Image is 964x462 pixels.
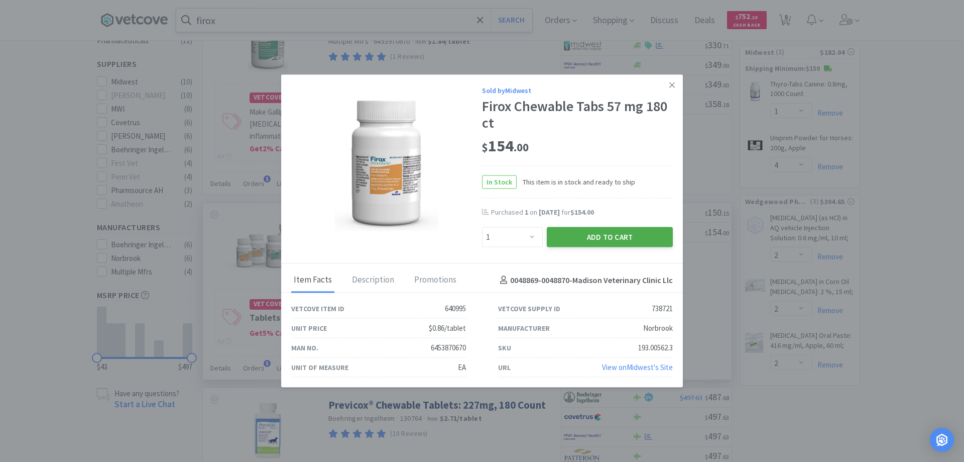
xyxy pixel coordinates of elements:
[335,101,439,231] img: 3b917e75e8044574832d3007509b09e4_738721.jpeg
[491,207,673,217] div: Purchased on for
[458,361,466,374] div: EA
[638,342,673,354] div: 193.00562.3
[349,268,397,293] div: Description
[514,140,529,154] span: . 00
[496,274,673,287] h4: 0048869-0048870 - Madison Veterinary Clinic Llc
[498,362,511,373] div: URL
[498,303,560,314] div: Vetcove Supply ID
[412,268,459,293] div: Promotions
[291,323,327,334] div: Unit Price
[570,207,594,216] span: $154.00
[482,84,673,96] div: Sold by Midwest
[652,303,673,315] div: 738721
[431,342,466,354] div: 6453870670
[291,268,334,293] div: Item Facts
[517,176,635,187] span: This item is in stock and ready to ship
[602,362,673,372] a: View onMidwest's Site
[498,342,511,353] div: SKU
[291,303,344,314] div: Vetcove Item ID
[291,342,318,353] div: Man No.
[482,140,488,154] span: $
[547,227,673,247] button: Add to Cart
[482,136,529,156] span: 154
[291,362,348,373] div: Unit of Measure
[930,428,954,452] div: Open Intercom Messenger
[482,98,673,131] div: Firox Chewable Tabs 57 mg 180 ct
[445,303,466,315] div: 640995
[498,323,550,334] div: Manufacturer
[643,322,673,334] div: Norbrook
[429,322,466,334] div: $0.86/tablet
[525,207,528,216] span: 1
[483,175,516,188] span: In Stock
[539,207,560,216] span: [DATE]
